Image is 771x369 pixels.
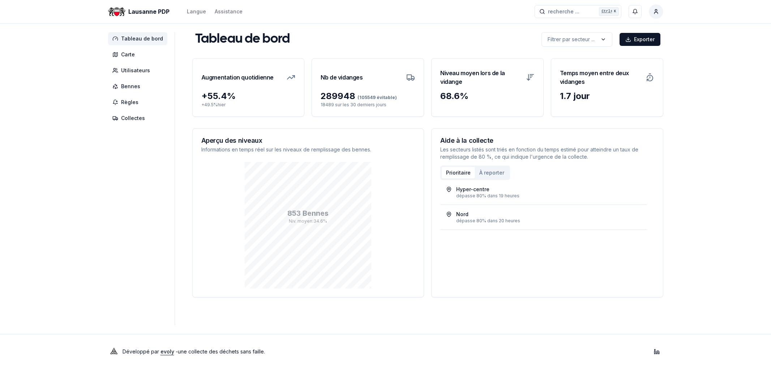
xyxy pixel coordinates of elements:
h3: Niveau moyen lors de la vidange [440,67,522,87]
span: Carte [121,51,135,58]
p: Informations en temps réel sur les niveaux de remplissage des bennes. [201,146,415,153]
h3: Nb de vidanges [321,67,363,87]
a: Assistance [215,7,243,16]
a: Utilisateurs [108,64,170,77]
a: Norddépasse 80% dans 20 heures [446,211,641,224]
p: Les secteurs listés sont triés en fonction du temps estimé pour atteindre un taux de remplissage ... [440,146,654,160]
a: Lausanne PDP [108,7,172,16]
img: Evoly Logo [108,346,120,357]
h3: Aperçu des niveaux [201,137,415,144]
span: recherche ... [548,8,579,15]
p: Développé par - une collecte des déchets sans faille . [123,347,265,357]
span: Utilisateurs [121,67,150,74]
div: dépasse 80% dans 19 heures [456,193,641,199]
div: 68.6 % [440,90,535,102]
button: À reporter [475,167,509,179]
span: Règles [121,99,138,106]
a: Carte [108,48,170,61]
span: Lausanne PDP [128,7,170,16]
h3: Aide à la collecte [440,137,654,144]
a: evoly [160,348,174,355]
span: Bennes [121,83,140,90]
div: Nord [456,211,468,218]
h3: Temps moyen entre deux vidanges [560,67,641,87]
div: Hyper-centre [456,186,489,193]
img: Lausanne PDP Logo [108,3,125,20]
button: Exporter [620,33,660,46]
h1: Tableau de bord [195,32,290,47]
button: Prioritaire [442,167,475,179]
span: (105549 évitable) [355,95,397,100]
button: label [541,32,612,47]
a: Tableau de bord [108,32,170,45]
div: dépasse 80% dans 20 heures [456,218,641,224]
h3: Augmentation quotidienne [201,67,274,87]
a: Règles [108,96,170,109]
button: Langue [187,7,206,16]
span: Tableau de bord [121,35,163,42]
a: Bennes [108,80,170,93]
span: Collectes [121,115,145,122]
p: + 49.5 % hier [201,102,296,108]
div: Langue [187,8,206,15]
a: Collectes [108,112,170,125]
div: 289948 [321,90,415,102]
a: Hyper-centredépasse 80% dans 19 heures [446,186,641,199]
p: 18489 sur les 30 derniers jours [321,102,415,108]
div: 1.7 jour [560,90,654,102]
button: recherche ...Ctrl+K [535,5,621,18]
div: + 55.4 % [201,90,296,102]
p: Filtrer par secteur ... [548,36,595,43]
